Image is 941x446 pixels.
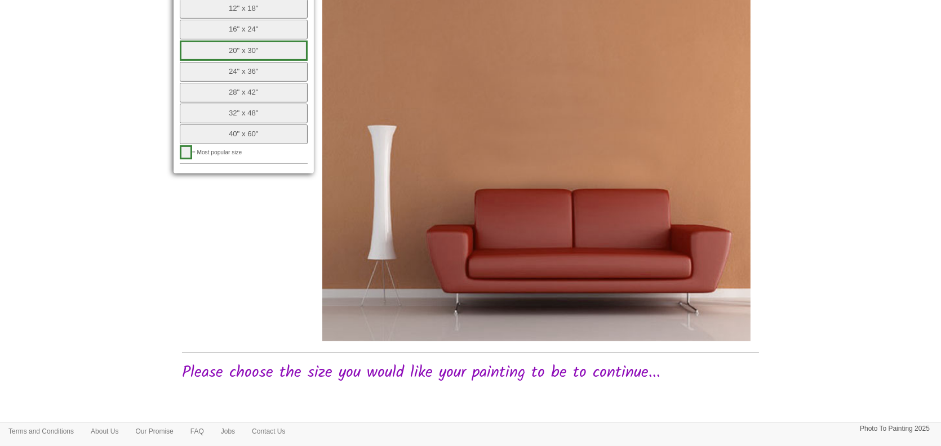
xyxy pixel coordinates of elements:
[180,124,308,144] button: 40" x 60"
[180,104,308,123] button: 32" x 48"
[243,423,294,440] a: Contact Us
[192,149,242,155] span: = Most popular size
[180,62,308,82] button: 24" x 36"
[127,423,181,440] a: Our Promise
[180,83,308,102] button: 28" x 42"
[182,423,212,440] a: FAQ
[182,364,759,382] h2: Please choose the size you would like your painting to be to continue...
[82,423,127,440] a: About Us
[860,423,930,435] p: Photo To Painting 2025
[180,20,308,39] button: 16" x 24"
[212,423,243,440] a: Jobs
[180,41,308,61] button: 20" x 30"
